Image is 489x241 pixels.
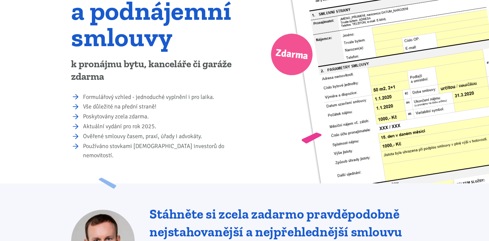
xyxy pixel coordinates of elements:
li: Aktuální vydání pro rok 2025. [83,122,240,131]
li: Ověřené smlouvy časem, praxí, úřady i advokáty. [83,132,240,141]
li: Poskytovány zcela zdarma. [83,112,240,121]
li: Formulářový vzhled - jednoduché vyplnění i pro laika. [83,93,240,102]
li: Vše důležité na přední straně! [83,102,240,111]
p: k pronájmu bytu, kanceláře či garáže zdarma [71,58,240,83]
li: Používáno stovkami [DEMOGRAPHIC_DATA] investorů do nemovitostí. [83,142,240,160]
span: Zdarma [275,44,309,65]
